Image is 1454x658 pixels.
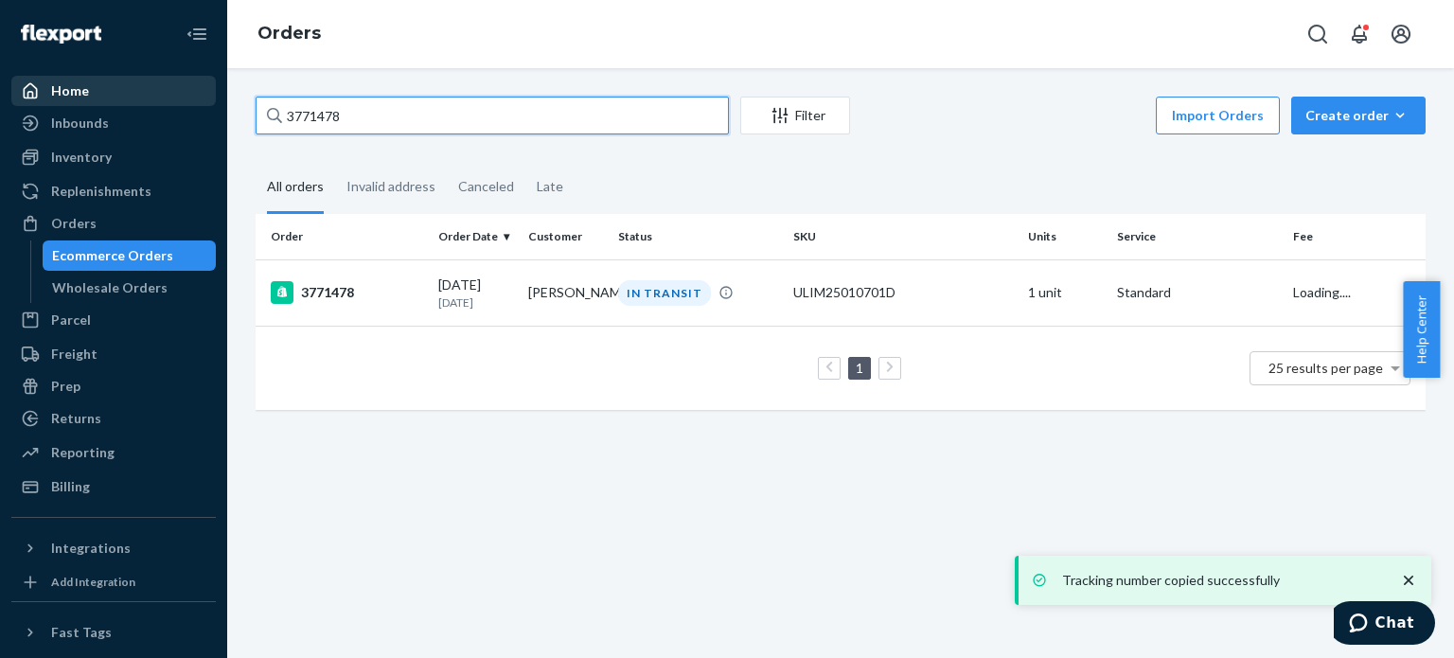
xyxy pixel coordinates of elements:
div: Customer [528,228,603,244]
div: Home [51,81,89,100]
a: Wholesale Orders [43,273,217,303]
a: Orders [257,23,321,44]
input: Search orders [256,97,729,134]
button: Open account menu [1382,15,1420,53]
div: ULIM25010701D [793,283,1012,302]
td: Loading.... [1286,259,1426,326]
th: Status [611,214,786,259]
div: Fast Tags [51,623,112,642]
button: Create order [1291,97,1426,134]
div: Inbounds [51,114,109,133]
div: Filter [741,106,849,125]
div: Canceled [458,162,514,211]
div: Late [537,162,563,211]
div: 3771478 [271,281,423,304]
div: Returns [51,409,101,428]
button: Import Orders [1156,97,1280,134]
a: Inventory [11,142,216,172]
div: Replenishments [51,182,151,201]
p: Standard [1117,283,1277,302]
p: [DATE] [438,294,513,311]
button: Help Center [1403,281,1440,378]
div: Wholesale Orders [52,278,168,297]
button: Integrations [11,533,216,563]
a: Home [11,76,216,106]
div: All orders [267,162,324,214]
button: Open notifications [1340,15,1378,53]
button: Close Navigation [178,15,216,53]
div: Orders [51,214,97,233]
th: Units [1020,214,1110,259]
img: Flexport logo [21,25,101,44]
th: Fee [1286,214,1426,259]
div: Billing [51,477,90,496]
button: Open Search Box [1299,15,1337,53]
div: Add Integration [51,574,135,590]
p: Tracking number copied successfully [1062,571,1380,590]
div: Parcel [51,311,91,329]
a: Replenishments [11,176,216,206]
a: Orders [11,208,216,239]
th: Order Date [431,214,521,259]
a: Reporting [11,437,216,468]
a: Billing [11,471,216,502]
span: 25 results per page [1268,360,1383,376]
div: Invalid address [346,162,435,211]
td: 1 unit [1020,259,1110,326]
svg: close toast [1399,571,1418,590]
ol: breadcrumbs [242,7,336,62]
th: Order [256,214,431,259]
a: Add Integration [11,571,216,594]
div: Create order [1305,106,1411,125]
iframe: Opens a widget where you can chat to one of our agents [1334,601,1435,649]
a: Page 1 is your current page [852,360,867,376]
div: Inventory [51,148,112,167]
a: Ecommerce Orders [43,240,217,271]
a: Freight [11,339,216,369]
a: Returns [11,403,216,434]
th: Service [1109,214,1285,259]
div: IN TRANSIT [618,280,711,306]
button: Filter [740,97,850,134]
div: [DATE] [438,276,513,311]
div: Prep [51,377,80,396]
button: Fast Tags [11,617,216,648]
div: Reporting [51,443,115,462]
div: Ecommerce Orders [52,246,173,265]
a: Parcel [11,305,216,335]
div: Integrations [51,539,131,558]
th: SKU [786,214,1020,259]
td: [PERSON_NAME] [521,259,611,326]
a: Inbounds [11,108,216,138]
div: Freight [51,345,98,364]
a: Prep [11,371,216,401]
